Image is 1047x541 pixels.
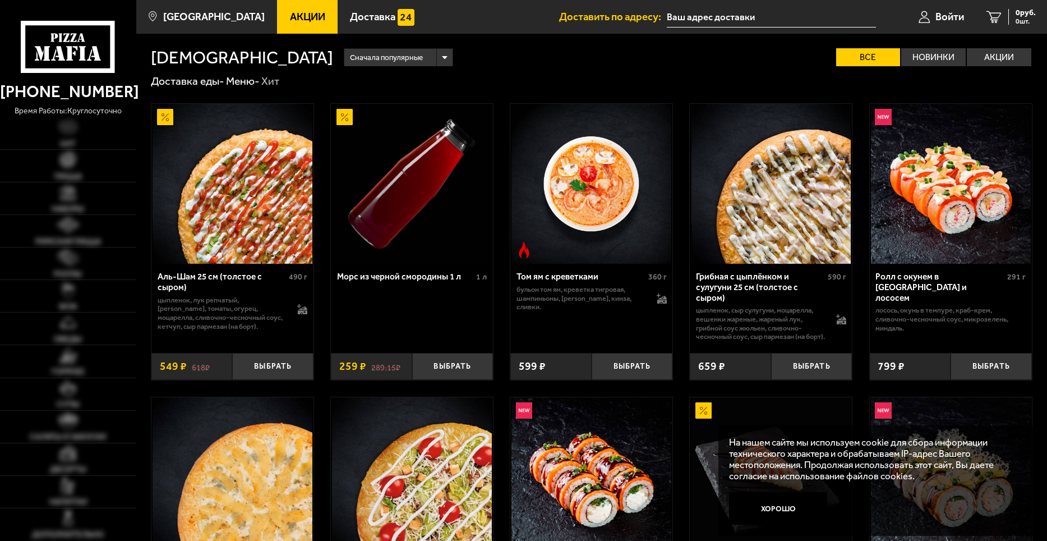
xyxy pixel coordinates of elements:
[729,492,827,525] button: Хорошо
[510,104,672,264] a: Острое блюдоТом ям с креветками
[52,368,85,375] span: Горячее
[192,361,210,372] s: 618 ₽
[1016,18,1036,25] span: 0 шт.
[52,205,84,213] span: Наборы
[49,498,87,506] span: Напитки
[1007,272,1026,282] span: 291 г
[696,306,825,341] p: цыпленок, сыр сулугуни, моцарелла, вешенки жареные, жареный лук, грибной соус Жюльен, сливочно-че...
[163,12,265,22] span: [GEOGRAPHIC_DATA]
[151,104,313,264] a: АкционныйАль-Шам 25 см (толстое с сыром)
[698,361,725,372] span: 659 ₽
[690,104,852,264] a: Грибная с цыплёнком и сулугуни 25 см (толстое с сыром)
[30,433,106,441] span: Салаты и закуски
[836,48,901,66] label: Все
[648,272,667,282] span: 360 г
[336,109,353,125] img: Акционный
[157,109,173,125] img: Акционный
[695,402,712,419] img: Акционный
[50,465,86,473] span: Десерты
[901,48,966,66] label: Новинки
[951,353,1032,380] button: Выбрать
[1016,9,1036,17] span: 0 руб.
[54,335,82,343] span: Обеды
[516,272,645,282] div: Том ям с креветками
[559,12,667,22] span: Доставить по адресу:
[511,104,671,264] img: Том ям с креветками
[875,306,1026,332] p: лосось, окунь в темпуре, краб-крем, сливочно-чесночный соус, микрозелень, миндаль.
[57,400,80,408] span: Супы
[151,75,224,88] a: Доставка еды-
[337,272,474,282] div: Морс из черной смородины 1 л
[771,353,852,380] button: Выбрать
[289,272,307,282] span: 490 г
[350,47,423,68] span: Сначала популярные
[696,272,825,303] div: Грибная с цыплёнком и сулугуни 25 см (толстое с сыром)
[729,437,1014,482] p: На нашем сайте мы используем cookie для сбора информации технического характера и обрабатываем IP...
[875,272,1004,303] div: Ролл с окунем в [GEOGRAPHIC_DATA] и лососем
[476,272,487,282] span: 1 л
[667,7,876,27] input: Ваш адрес доставки
[967,48,1031,66] label: Акции
[875,402,891,419] img: Новинка
[332,104,492,264] img: Морс из черной смородины 1 л
[516,242,532,258] img: Острое блюдо
[339,361,366,372] span: 259 ₽
[371,361,400,372] s: 289.15 ₽
[878,361,905,372] span: 799 ₽
[151,49,333,66] h1: [DEMOGRAPHIC_DATA]
[516,285,645,311] p: бульон том ям, креветка тигровая, шампиньоны, [PERSON_NAME], кинза, сливки.
[261,74,279,88] div: Хит
[871,104,1031,264] img: Ролл с окунем в темпуре и лососем
[226,75,260,88] a: Меню-
[935,12,964,22] span: Войти
[870,104,1032,264] a: НовинкаРолл с окунем в темпуре и лососем
[59,302,77,310] span: WOK
[158,296,287,331] p: цыпленок, лук репчатый, [PERSON_NAME], томаты, огурец, моцарелла, сливочно-чесночный соус, кетчуп...
[398,9,414,25] img: 15daf4d41897b9f0e9f617042186c801.svg
[350,12,395,22] span: Доставка
[828,272,846,282] span: 590 г
[592,353,673,380] button: Выбрать
[54,270,82,278] span: Роллы
[691,104,851,264] img: Грибная с цыплёнком и сулугуни 25 см (толстое с сыром)
[153,104,312,264] img: Аль-Шам 25 см (толстое с сыром)
[54,172,82,180] span: Пицца
[232,353,313,380] button: Выбрать
[290,12,325,22] span: Акции
[160,361,187,372] span: 549 ₽
[32,530,104,538] span: Дополнительно
[412,353,493,380] button: Выбрать
[875,109,891,125] img: Новинка
[158,272,287,292] div: Аль-Шам 25 см (толстое с сыром)
[35,237,101,245] span: Римская пицца
[60,140,76,148] span: Хит
[516,402,532,419] img: Новинка
[519,361,546,372] span: 599 ₽
[331,104,493,264] a: АкционныйМорс из черной смородины 1 л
